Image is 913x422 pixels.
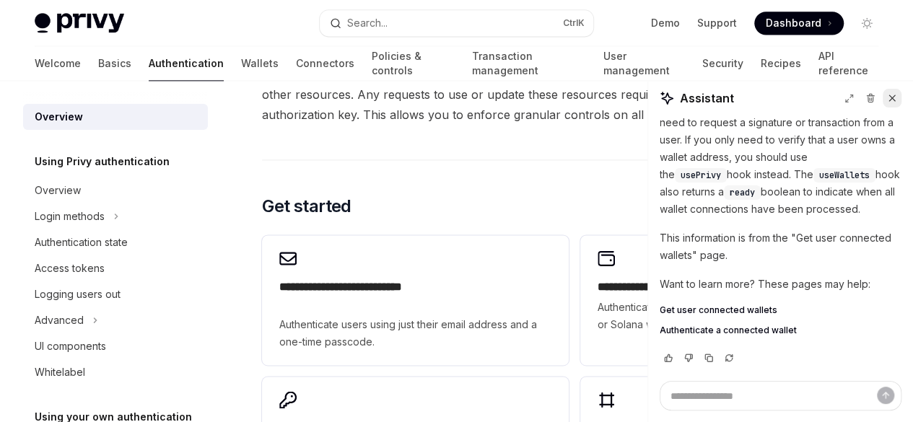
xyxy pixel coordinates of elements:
a: Recipes [760,46,800,81]
div: Access tokens [35,260,105,277]
a: Overview [23,104,208,130]
div: Logging users out [35,286,121,303]
div: Overview [35,108,83,126]
a: Access tokens [23,255,208,281]
span: Authenticate users using just their email address and a one-time passcode. [279,316,551,351]
a: Security [702,46,743,81]
button: Vote that response was not good [680,351,697,365]
button: Toggle Login methods section [23,203,208,229]
div: Search... [347,14,388,32]
a: Authentication state [23,229,208,255]
span: Authenticate users with their externally owned Ethereum or Solana wallets. [598,299,870,333]
span: Authenticate a connected wallet [660,325,797,336]
a: Authentication [149,46,224,81]
a: API reference [818,46,878,81]
button: Open search [320,10,593,36]
a: Connectors [296,46,354,81]
span: usePrivy [681,170,721,181]
span: Get user connected wallets [660,304,777,316]
a: Welcome [35,46,81,81]
div: Authentication state [35,234,128,251]
a: Wallets [241,46,279,81]
span: Get started [262,195,351,218]
div: Login methods [35,208,105,225]
a: Support [697,16,737,30]
a: Dashboard [754,12,844,35]
span: useWallets [819,170,870,181]
p: Want to learn more? These pages may help: [660,276,901,293]
a: Transaction management [471,46,585,81]
p: This information is from the "Get user connected wallets" page. [660,229,901,264]
span: In addition to the API secret, you can also configure that control specific wallets, policies, an... [262,64,887,125]
a: Authenticate a connected wallet [660,325,901,336]
a: Policies & controls [372,46,454,81]
div: Whitelabel [35,364,85,381]
img: light logo [35,13,124,33]
div: Advanced [35,312,84,329]
button: Reload last chat [720,351,738,365]
div: Overview [35,182,81,199]
a: Get user connected wallets [660,304,901,316]
span: Dashboard [766,16,821,30]
a: Demo [651,16,680,30]
a: **** **** **** ****Authenticate users with their externally owned Ethereum or Solana wallets. [580,235,887,365]
a: Logging users out [23,281,208,307]
a: UI components [23,333,208,359]
a: Overview [23,177,208,203]
a: User management [603,46,685,81]
button: Toggle dark mode [855,12,878,35]
button: Vote that response was good [660,351,677,365]
button: Toggle Advanced section [23,307,208,333]
span: Ctrl K [563,17,585,29]
button: Copy chat response [700,351,717,365]
a: Whitelabel [23,359,208,385]
span: Assistant [680,89,734,107]
div: UI components [35,338,106,355]
a: Basics [98,46,131,81]
p: You should use the hook when you need to request a signature or transaction from a user. If you o... [660,97,901,218]
h5: Using Privy authentication [35,153,170,170]
span: ready [730,187,755,198]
